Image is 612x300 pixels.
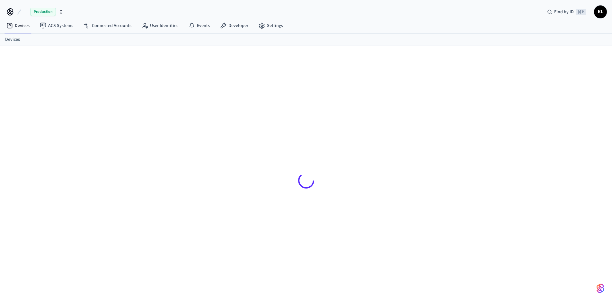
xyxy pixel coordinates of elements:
span: Production [30,8,56,16]
a: Devices [5,36,20,43]
span: KL [595,6,606,18]
a: Settings [253,20,288,31]
span: ⌘ K [576,9,586,15]
a: Developer [215,20,253,31]
a: User Identities [137,20,183,31]
img: SeamLogoGradient.69752ec5.svg [597,283,604,294]
a: ACS Systems [35,20,78,31]
div: Find by ID⌘ K [542,6,591,18]
a: Devices [1,20,35,31]
button: KL [594,5,607,18]
span: Find by ID [554,9,574,15]
a: Events [183,20,215,31]
a: Connected Accounts [78,20,137,31]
